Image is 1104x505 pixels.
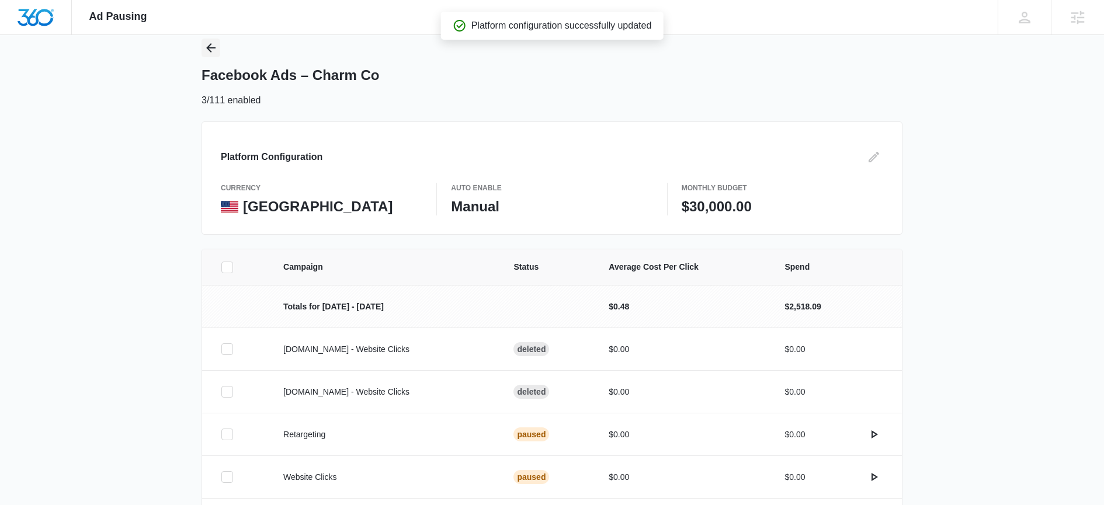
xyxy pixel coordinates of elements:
[202,93,261,107] p: 3/111 enabled
[609,471,756,483] p: $0.00
[89,11,147,23] span: Ad Pausing
[682,183,883,193] p: Monthly Budget
[865,425,883,444] button: actions.activate
[609,343,756,356] p: $0.00
[283,261,485,273] span: Campaign
[784,343,805,356] p: $0.00
[513,427,549,441] div: Paused
[609,261,756,273] span: Average Cost Per Click
[283,471,485,483] p: Website Clicks
[784,301,821,313] p: $2,518.09
[202,67,380,84] h1: Facebook Ads – Charm Co
[221,150,322,164] h3: Platform Configuration
[513,261,581,273] span: Status
[609,429,756,441] p: $0.00
[243,198,393,215] p: [GEOGRAPHIC_DATA]
[784,261,883,273] span: Spend
[513,385,549,399] div: Deleted
[283,343,485,356] p: [DOMAIN_NAME] - Website Clicks
[784,471,805,483] p: $0.00
[784,429,805,441] p: $0.00
[202,39,220,57] button: Back
[865,148,883,166] button: Edit
[283,386,485,398] p: [DOMAIN_NAME] - Website Clicks
[221,183,422,193] p: currency
[784,386,805,398] p: $0.00
[513,342,549,356] div: Deleted
[283,301,485,313] p: Totals for [DATE] - [DATE]
[865,468,883,486] button: actions.activate
[609,301,756,313] p: $0.48
[471,19,652,33] p: Platform configuration successfully updated
[609,386,756,398] p: $0.00
[513,470,549,484] div: Paused
[451,198,652,215] p: Manual
[682,198,883,215] p: $30,000.00
[283,429,485,441] p: Retargeting
[221,201,238,213] img: United States
[451,183,652,193] p: Auto Enable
